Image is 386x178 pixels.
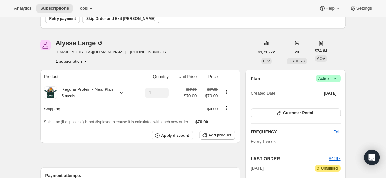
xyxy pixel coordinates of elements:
[326,6,334,11] span: Help
[14,6,31,11] span: Analytics
[251,90,275,97] span: Created Date
[333,129,340,135] span: Edit
[330,76,331,81] span: |
[152,131,193,140] button: Apply discount
[40,102,136,116] th: Shipping
[44,86,57,99] img: product img
[86,16,155,21] span: Skip Order and Exit [PERSON_NAME]
[184,93,197,99] span: $70.00
[283,110,313,116] span: Customer Portal
[136,70,170,84] th: Quantity
[291,48,303,57] button: 23
[356,6,372,11] span: Settings
[57,86,113,99] div: Regular Protein - Meal Plan
[45,14,80,23] button: Retry payment
[251,165,264,172] span: [DATE]
[49,16,76,21] span: Retry payment
[329,156,340,161] a: #4297
[78,6,88,11] span: Tools
[170,70,198,84] th: Unit Price
[289,59,305,63] span: ORDERS
[317,56,325,61] span: AOV
[10,4,35,13] button: Analytics
[251,108,340,117] button: Customer Portal
[62,94,75,98] small: 5 meals
[324,91,337,96] span: [DATE]
[258,50,275,55] span: $1,716.72
[251,139,276,144] span: Every 1 week
[40,70,136,84] th: Product
[199,131,235,140] button: Add product
[82,14,159,23] button: Skip Order and Exit [PERSON_NAME]
[195,119,208,124] span: $70.00
[40,6,69,11] span: Subscriptions
[74,4,98,13] button: Tools
[295,50,299,55] span: 23
[198,70,220,84] th: Price
[320,89,341,98] button: [DATE]
[208,133,231,138] span: Add product
[318,75,338,82] span: Active
[44,120,189,124] span: Sales tax (if applicable) is not displayed because it is calculated with each new order.
[251,75,260,82] h2: Plan
[222,105,232,112] button: Shipping actions
[161,133,189,138] span: Apply discount
[315,48,327,54] span: $74.64
[56,40,104,46] div: Alyssa Large
[251,129,333,135] h2: FREQUENCY
[254,48,279,57] button: $1,716.72
[346,4,376,13] button: Settings
[56,49,168,55] span: [EMAIL_ADDRESS][DOMAIN_NAME] · [PHONE_NUMBER]
[321,166,338,171] span: Unfulfilled
[36,4,73,13] button: Subscriptions
[40,40,51,50] span: Alyssa Large
[263,59,270,63] span: LTV
[329,127,344,137] button: Edit
[315,4,345,13] button: Help
[56,58,88,64] button: Product actions
[329,155,340,162] button: #4297
[251,155,329,162] h2: LAST ORDER
[200,93,218,99] span: $70.00
[207,88,218,91] small: $87.50
[207,107,218,111] span: $0.00
[186,88,197,91] small: $87.50
[364,150,380,165] div: Open Intercom Messenger
[222,89,232,96] button: Product actions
